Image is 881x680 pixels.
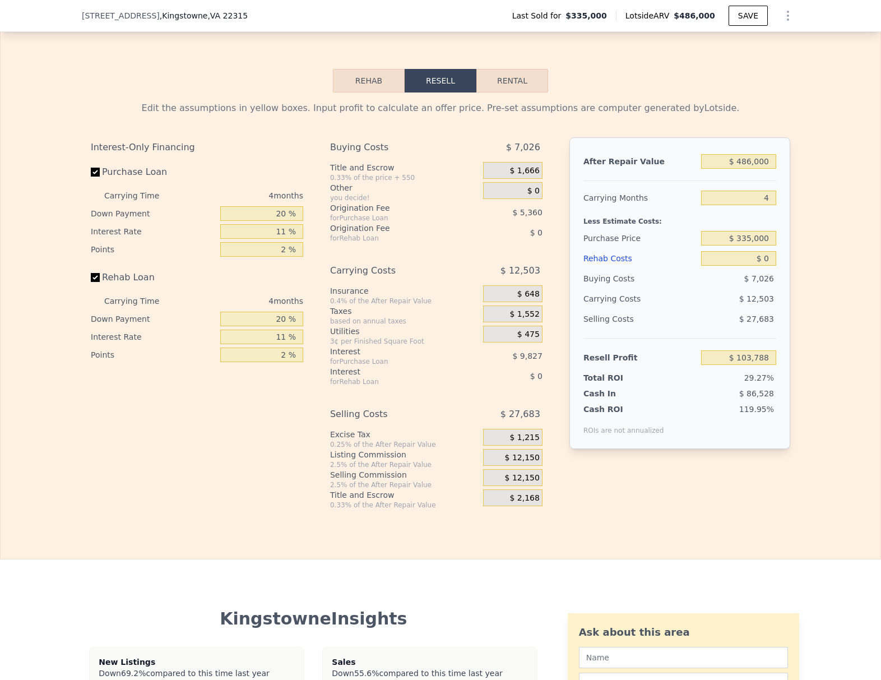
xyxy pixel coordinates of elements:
div: Buying Costs [330,137,455,158]
span: $ 9,827 [512,351,542,360]
div: Selling Costs [330,404,455,424]
div: Less Estimate Costs: [583,208,776,228]
div: Title and Escrow [330,489,479,501]
div: Buying Costs [583,269,697,289]
span: 55.6% [354,669,379,678]
div: Points [91,240,216,258]
div: for Purchase Loan [330,214,455,223]
span: $ 2,168 [509,493,539,503]
span: $ 0 [530,372,542,381]
div: Interest Rate [91,328,216,346]
div: After Repair Value [583,151,697,172]
div: Title and Escrow [330,162,479,173]
div: Excise Tax [330,429,479,440]
span: $ 7,026 [506,137,540,158]
span: Last Sold for [512,10,566,21]
label: Purchase Loan [91,162,216,182]
div: New Listings [99,656,295,668]
div: Down compared to this time last year [99,668,295,674]
div: Edit the assumptions in yellow boxes. Input profit to calculate an offer price. Pre-set assumptio... [91,101,790,115]
span: Lotside ARV [625,10,674,21]
div: Total ROI [583,372,653,383]
label: Rehab Loan [91,267,216,288]
div: ROIs are not annualized [583,415,664,435]
div: Kingstowne Insights [91,609,536,629]
span: $335,000 [565,10,607,21]
div: for Rehab Loan [330,234,455,243]
div: Resell Profit [583,348,697,368]
span: 119.95% [739,405,774,414]
span: $ 475 [517,330,540,340]
span: $ 12,503 [739,294,774,303]
button: Rehab [333,69,405,92]
div: Interest [330,366,455,377]
div: Origination Fee [330,202,455,214]
span: $ 27,683 [739,314,774,323]
div: 0.4% of the After Repair Value [330,297,479,306]
div: Selling Costs [583,309,697,329]
div: Selling Commission [330,469,479,480]
div: Points [91,346,216,364]
div: 2.5% of the After Repair Value [330,480,479,489]
div: Carrying Time [104,292,177,310]
span: $ 12,503 [500,261,540,281]
div: Carrying Costs [583,289,653,309]
span: , VA 22315 [207,11,248,20]
div: Down compared to this time last year [332,668,528,674]
div: Ask about this area [579,625,788,640]
span: $ 0 [530,228,542,237]
div: for Rehab Loan [330,377,455,386]
div: for Purchase Loan [330,357,455,366]
input: Rehab Loan [91,273,100,282]
div: Cash ROI [583,404,664,415]
div: Other [330,182,479,193]
div: Cash In [583,388,653,399]
button: SAVE [729,6,768,26]
div: Carrying Costs [330,261,455,281]
div: Carrying Months [583,188,697,208]
div: Down Payment [91,310,216,328]
span: $ 27,683 [500,404,540,424]
div: 4 months [182,292,303,310]
span: $ 0 [527,186,540,196]
div: Interest Rate [91,223,216,240]
span: $ 5,360 [512,208,542,217]
div: Purchase Price [583,228,697,248]
button: Resell [405,69,476,92]
span: 29.27% [744,373,774,382]
span: $ 7,026 [744,274,774,283]
input: Name [579,647,788,668]
div: Taxes [330,306,479,317]
div: Down Payment [91,205,216,223]
div: you decide! [330,193,479,202]
div: 4 months [182,187,303,205]
span: 69.2% [121,669,146,678]
span: [STREET_ADDRESS] [82,10,160,21]
div: Listing Commission [330,449,479,460]
span: $ 648 [517,289,540,299]
div: based on annual taxes [330,317,479,326]
span: $ 1,215 [509,433,539,443]
div: Insurance [330,285,479,297]
span: $486,000 [674,11,715,20]
div: 2.5% of the After Repair Value [330,460,479,469]
div: Interest [330,346,455,357]
div: Utilities [330,326,479,337]
div: Sales [332,656,528,668]
input: Purchase Loan [91,168,100,177]
div: Rehab Costs [583,248,697,269]
button: Show Options [777,4,799,27]
div: Interest-Only Financing [91,137,303,158]
div: 3¢ per Finished Square Foot [330,337,479,346]
span: , Kingstowne [160,10,248,21]
span: $ 12,150 [505,473,540,483]
div: 0.33% of the price + 550 [330,173,479,182]
div: Origination Fee [330,223,455,234]
div: Carrying Time [104,187,177,205]
button: Rental [476,69,548,92]
div: 0.33% of the After Repair Value [330,501,479,510]
span: $ 12,150 [505,453,540,463]
span: $ 1,552 [509,309,539,320]
span: $ 1,666 [509,166,539,176]
div: 0.25% of the After Repair Value [330,440,479,449]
